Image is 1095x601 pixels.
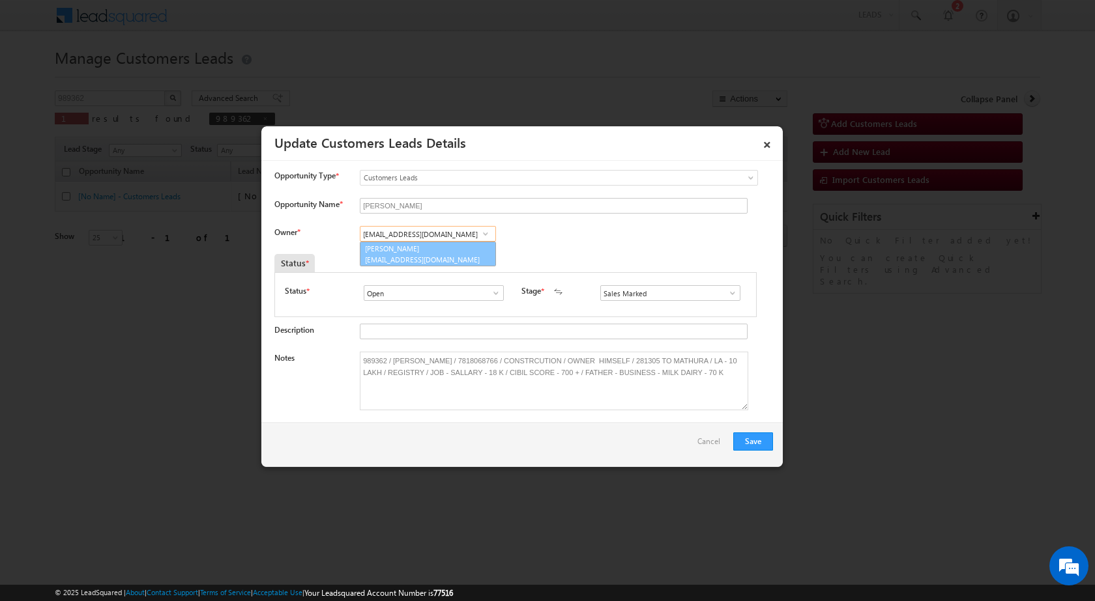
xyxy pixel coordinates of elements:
[126,588,145,596] a: About
[68,68,219,85] div: Chat with us now
[22,68,55,85] img: d_60004797649_company_0_60004797649
[200,588,251,596] a: Terms of Service
[274,353,295,363] label: Notes
[433,588,453,598] span: 77516
[360,172,705,184] span: Customers Leads
[17,120,238,390] textarea: Type your message and hit 'Enter'
[600,285,740,301] input: Type to Search
[365,255,482,264] span: [EMAIL_ADDRESS][DOMAIN_NAME]
[274,133,466,151] a: Update Customers Leads Details
[274,227,300,237] label: Owner
[55,587,453,599] span: © 2025 LeadSquared | | | | |
[253,588,302,596] a: Acceptable Use
[285,285,306,297] label: Status
[274,254,315,272] div: Status
[177,401,237,419] em: Start Chat
[147,588,198,596] a: Contact Support
[274,199,342,209] label: Opportunity Name
[721,287,737,300] a: Show All Items
[697,432,727,457] a: Cancel
[304,588,453,598] span: Your Leadsquared Account Number is
[477,227,493,240] a: Show All Items
[521,285,541,297] label: Stage
[360,226,496,242] input: Type to Search
[364,285,504,301] input: Type to Search
[733,432,773,451] button: Save
[360,242,496,266] a: [PERSON_NAME]
[756,131,778,154] a: ×
[484,287,501,300] a: Show All Items
[274,325,314,335] label: Description
[214,7,245,38] div: Minimize live chat window
[274,170,336,182] span: Opportunity Type
[360,170,758,186] a: Customers Leads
